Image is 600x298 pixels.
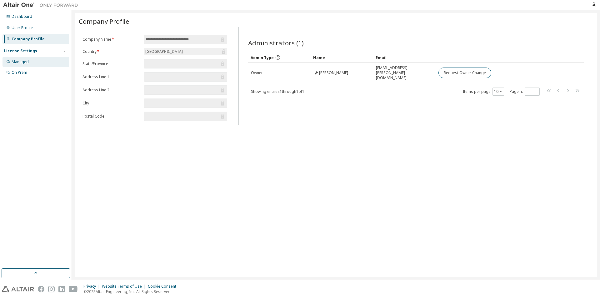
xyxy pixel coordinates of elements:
span: [PERSON_NAME] [319,70,348,75]
div: [GEOGRAPHIC_DATA] [144,48,227,55]
div: On Prem [12,70,27,75]
div: Name [313,53,371,63]
img: altair_logo.svg [2,286,34,292]
div: Website Terms of Use [102,284,148,289]
label: State/Province [82,61,140,66]
button: Request Owner Change [438,68,491,78]
span: Owner [251,70,263,75]
img: instagram.svg [48,286,55,292]
label: Postal Code [82,114,140,119]
span: Company Profile [79,17,129,26]
img: facebook.svg [38,286,44,292]
div: Email [376,53,433,63]
button: 10 [494,89,502,94]
label: Country [82,49,140,54]
img: linkedin.svg [58,286,65,292]
span: Items per page [463,88,504,96]
div: [GEOGRAPHIC_DATA] [144,48,184,55]
div: Company Profile [12,37,45,42]
div: License Settings [4,48,37,53]
span: Admin Type [251,55,274,60]
img: youtube.svg [69,286,78,292]
div: Cookie Consent [148,284,180,289]
div: Managed [12,59,29,64]
img: Altair One [3,2,81,8]
div: Dashboard [12,14,32,19]
span: [EMAIL_ADDRESS][PERSON_NAME][DOMAIN_NAME] [376,65,433,80]
p: © 2025 Altair Engineering, Inc. All Rights Reserved. [83,289,180,294]
label: Address Line 2 [82,88,140,93]
span: Administrators (1) [248,38,304,47]
label: Company Name [82,37,140,42]
span: Showing entries 1 through 1 of 1 [251,89,304,94]
label: City [82,101,140,106]
div: User Profile [12,25,33,30]
div: Privacy [83,284,102,289]
label: Address Line 1 [82,74,140,79]
span: Page n. [510,88,540,96]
